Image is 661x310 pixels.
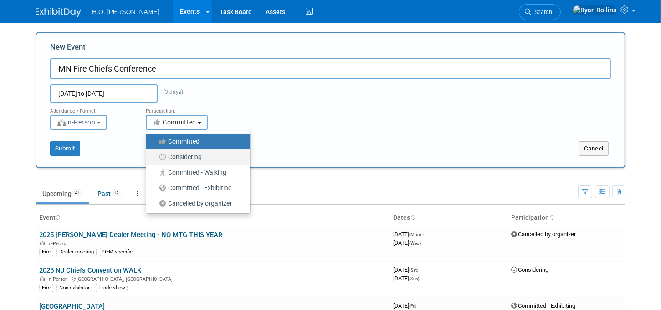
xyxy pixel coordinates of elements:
span: In-Person [47,241,71,247]
button: Committed [146,115,208,130]
span: Committed - Exhibiting [511,302,575,309]
input: Name of Trade Show / Conference [50,58,611,79]
label: Committed [151,135,241,147]
span: Considering [511,266,548,273]
div: Dealer meeting [56,248,97,256]
span: [DATE] [393,231,424,238]
div: Attendance / Format: [50,103,132,114]
a: Past15 [91,185,128,202]
span: [DATE] [393,239,421,246]
button: In-Person [50,115,107,130]
a: Sort by Start Date [410,214,415,221]
span: (Sun) [409,276,419,281]
span: Committed [152,119,196,126]
span: [DATE] [393,302,419,309]
div: Trade show [96,284,128,292]
span: - [420,266,421,273]
span: - [418,302,419,309]
img: ExhibitDay [36,8,81,17]
label: Considering [151,151,241,163]
div: [GEOGRAPHIC_DATA], [GEOGRAPHIC_DATA] [39,275,386,282]
span: (3 days) [158,89,183,95]
button: Submit [50,141,80,156]
span: (Sat) [409,268,418,273]
img: In-Person Event [40,276,45,281]
span: 15 [111,189,121,196]
span: Search [531,9,552,15]
label: Committed - Walking [151,166,241,178]
span: (Mon) [409,232,421,237]
a: Search [519,4,561,20]
div: OEM-specific [100,248,135,256]
div: Fire [39,284,53,292]
a: 2025 [PERSON_NAME] Dealer Meeting - NO MTG THIS YEAR [39,231,222,239]
div: Non-exhibitor [56,284,92,292]
span: H.O. [PERSON_NAME] [92,8,159,15]
span: Cancelled by organizer [511,231,576,238]
span: (Wed) [409,241,421,246]
span: In-Person [56,119,96,126]
a: Sort by Participation Type [549,214,553,221]
img: In-Person Event [40,241,45,245]
img: Ryan Rollins [573,5,617,15]
th: Event [36,210,389,226]
span: In-Person [47,276,71,282]
a: Sort by Event Name [56,214,60,221]
span: (Fri) [409,304,416,309]
span: [DATE] [393,266,421,273]
label: Cancelled by organizer [151,197,241,209]
th: Dates [389,210,507,226]
div: Fire [39,248,53,256]
a: Upcoming21 [36,185,89,202]
span: [DATE] [393,275,419,282]
button: Cancel [579,141,609,156]
a: 2025 NJ Chiefs Convention WALK [39,266,141,274]
th: Participation [507,210,625,226]
div: Participation: [146,103,228,114]
label: New Event [50,42,86,56]
label: Committed - Exhibiting [151,182,241,194]
span: - [422,231,424,238]
input: Start Date - End Date [50,84,158,103]
span: 21 [72,189,82,196]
